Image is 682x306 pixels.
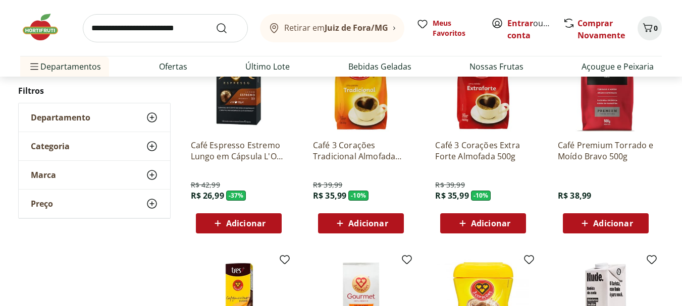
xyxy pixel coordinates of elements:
span: Adicionar [593,219,633,227]
span: - 37 % [226,191,246,201]
span: Meus Favoritos [433,18,479,38]
button: Adicionar [196,213,282,233]
span: Departamentos [28,54,101,79]
img: Café 3 Corações Tradicional Almofada 500g [313,36,409,132]
a: Criar conta [507,18,563,41]
button: Categoria [19,132,170,160]
img: Café Espresso Estremo Lungo em Cápsula L'OR 52g [191,36,287,132]
a: Último Lote [245,60,290,73]
a: Café 3 Corações Tradicional Almofada 500g [313,140,409,162]
button: Retirar emJuiz de Fora/MG [260,14,404,42]
span: Adicionar [226,219,266,227]
button: Carrinho [638,16,662,40]
img: Hortifruti [20,12,71,42]
span: R$ 26,99 [191,190,224,201]
a: Ofertas [159,60,187,73]
span: Preço [31,199,53,209]
span: R$ 42,99 [191,180,220,190]
input: search [83,14,248,42]
button: Adicionar [318,213,404,233]
b: Juiz de Fora/MG [325,22,388,33]
span: Departamento [31,112,90,123]
a: Meus Favoritos [416,18,479,38]
img: Café 3 Corações Extra Forte Almofada 500g [435,36,531,132]
a: Café Espresso Estremo Lungo em Cápsula L'OR 52g [191,140,287,162]
a: Comprar Novamente [578,18,625,41]
button: Departamento [19,103,170,132]
button: Submit Search [216,22,240,34]
span: - 10 % [348,191,369,201]
span: Adicionar [348,219,388,227]
a: Bebidas Geladas [348,60,411,73]
button: Adicionar [440,213,526,233]
button: Marca [19,161,170,189]
span: Marca [31,170,56,180]
img: Café Premium Torrado e Moído Bravo 500g [558,36,654,132]
a: Açougue e Peixaria [582,60,654,73]
span: Retirar em [284,23,388,32]
a: Café Premium Torrado e Moído Bravo 500g [558,140,654,162]
button: Adicionar [563,213,649,233]
button: Menu [28,54,40,79]
span: R$ 39,99 [435,180,464,190]
a: Nossas Frutas [469,60,523,73]
span: R$ 35,99 [313,190,346,201]
span: R$ 35,99 [435,190,468,201]
span: - 10 % [471,191,491,201]
h2: Filtros [18,81,171,101]
a: Entrar [507,18,533,29]
span: 0 [654,23,658,33]
span: Categoria [31,141,70,151]
span: R$ 39,99 [313,180,342,190]
button: Preço [19,190,170,218]
span: Adicionar [471,219,510,227]
span: ou [507,17,552,41]
span: R$ 38,99 [558,190,591,201]
a: Café 3 Corações Extra Forte Almofada 500g [435,140,531,162]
